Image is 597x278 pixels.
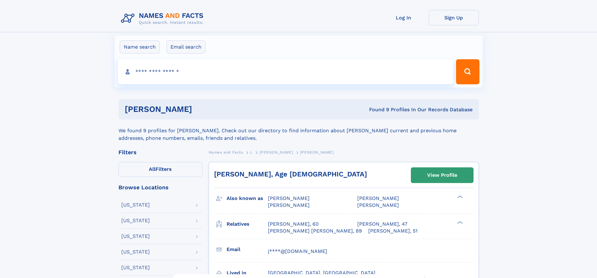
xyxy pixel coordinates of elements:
[357,195,399,201] span: [PERSON_NAME]
[427,168,457,182] div: View Profile
[268,270,375,276] span: [GEOGRAPHIC_DATA], [GEOGRAPHIC_DATA]
[125,105,281,113] h1: [PERSON_NAME]
[227,219,268,229] h3: Relatives
[300,150,334,155] span: [PERSON_NAME]
[268,221,319,228] a: [PERSON_NAME], 60
[268,195,310,201] span: [PERSON_NAME]
[268,228,362,234] a: [PERSON_NAME] [PERSON_NAME], 89
[259,148,293,156] a: [PERSON_NAME]
[227,244,268,255] h3: Email
[121,202,150,207] div: [US_STATE]
[456,59,479,84] button: Search Button
[118,10,209,27] img: Logo Names and Facts
[456,220,463,224] div: ❯
[121,218,150,223] div: [US_STATE]
[121,265,150,270] div: [US_STATE]
[259,150,293,155] span: [PERSON_NAME]
[118,119,479,142] div: We found 9 profiles for [PERSON_NAME]. Check out our directory to find information about [PERSON_...
[118,59,453,84] input: search input
[250,148,253,156] a: L
[268,202,310,208] span: [PERSON_NAME]
[411,168,473,183] a: View Profile
[166,40,206,54] label: Email search
[121,234,150,239] div: [US_STATE]
[357,202,399,208] span: [PERSON_NAME]
[209,148,243,156] a: Names and Facts
[250,150,253,155] span: L
[227,193,268,204] h3: Also known as
[368,228,417,234] a: [PERSON_NAME], 51
[357,221,407,228] a: [PERSON_NAME], 47
[149,166,155,172] span: All
[120,40,160,54] label: Name search
[429,10,479,25] a: Sign Up
[214,170,367,178] a: [PERSON_NAME], Age [DEMOGRAPHIC_DATA]
[379,10,429,25] a: Log In
[456,195,463,199] div: ❯
[118,162,202,177] label: Filters
[118,185,202,190] div: Browse Locations
[280,106,473,113] div: Found 9 Profiles In Our Records Database
[121,249,150,254] div: [US_STATE]
[118,149,202,155] div: Filters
